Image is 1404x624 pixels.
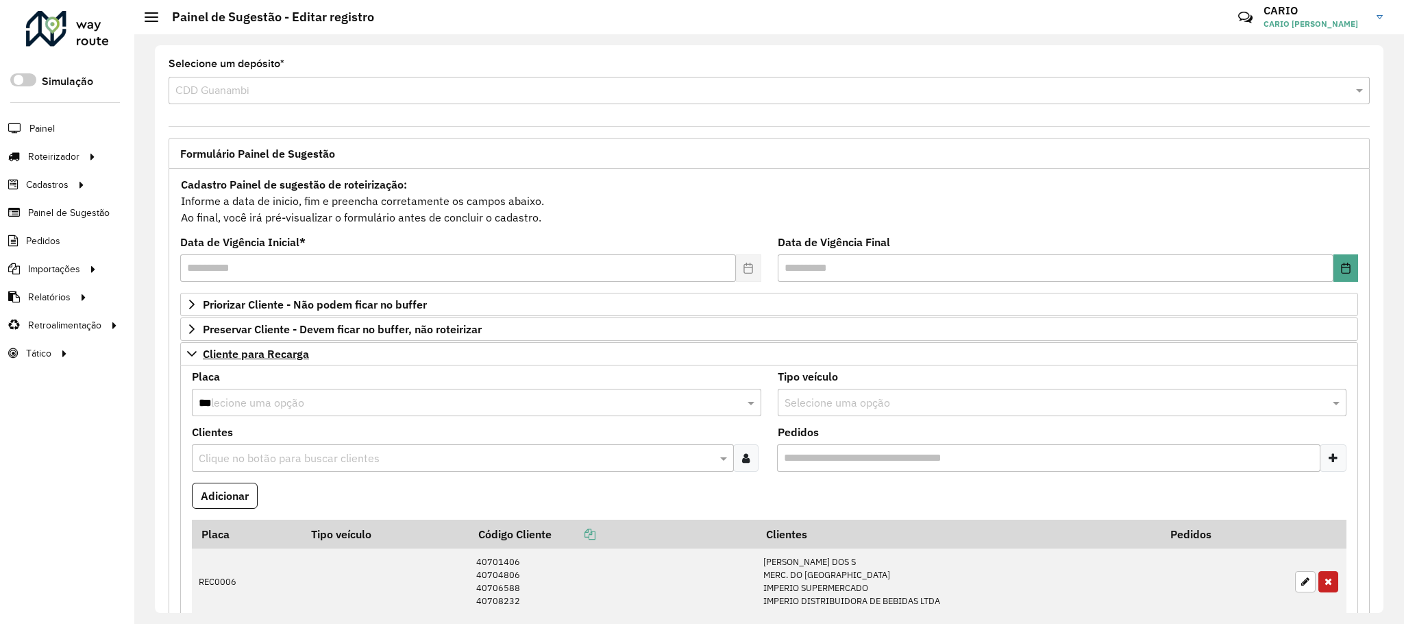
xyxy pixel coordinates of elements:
[203,324,482,335] span: Preservar Cliente - Devem ficar no buffer, não roteirizar
[469,549,756,615] td: 40701406 40704806 40706588 40708232
[26,346,51,361] span: Tático
[1231,3,1260,32] a: Contato Rápido
[180,317,1358,341] a: Preservar Cliente - Devem ficar no buffer, não roteirizar
[1264,18,1366,30] span: CARIO [PERSON_NAME]
[778,234,890,250] label: Data de Vigência Final
[1161,520,1288,549] th: Pedidos
[756,520,1161,549] th: Clientes
[469,520,756,549] th: Código Cliente
[180,293,1358,316] a: Priorizar Cliente - Não podem ficar no buffer
[180,148,335,159] span: Formulário Painel de Sugestão
[28,206,110,220] span: Painel de Sugestão
[192,520,301,549] th: Placa
[778,368,838,385] label: Tipo veículo
[203,348,309,359] span: Cliente para Recarga
[180,234,306,250] label: Data de Vigência Inicial
[26,178,69,192] span: Cadastros
[756,549,1161,615] td: [PERSON_NAME] DOS S MERC. DO [GEOGRAPHIC_DATA] IMPERIO SUPERMERCADO IMPERIO DISTRIBUIDORA DE BEBI...
[552,527,595,541] a: Copiar
[28,262,80,276] span: Importações
[28,290,71,304] span: Relatórios
[169,56,284,72] label: Selecione um depósito
[1264,4,1366,17] h3: CARIO
[29,121,55,136] span: Painel
[192,368,220,385] label: Placa
[42,73,93,90] label: Simulação
[180,176,1358,226] div: Informe a data de inicio, fim e preencha corretamente os campos abaixo. Ao final, você irá pré-vi...
[28,318,101,333] span: Retroalimentação
[192,424,233,440] label: Clientes
[26,234,60,248] span: Pedidos
[192,483,258,509] button: Adicionar
[180,342,1358,365] a: Cliente para Recarga
[28,149,79,164] span: Roteirizador
[192,549,301,615] td: REC0006
[1333,254,1358,282] button: Choose Date
[181,178,407,191] strong: Cadastro Painel de sugestão de roteirização:
[203,299,427,310] span: Priorizar Cliente - Não podem ficar no buffer
[301,520,469,549] th: Tipo veículo
[778,424,819,440] label: Pedidos
[158,10,374,25] h2: Painel de Sugestão - Editar registro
